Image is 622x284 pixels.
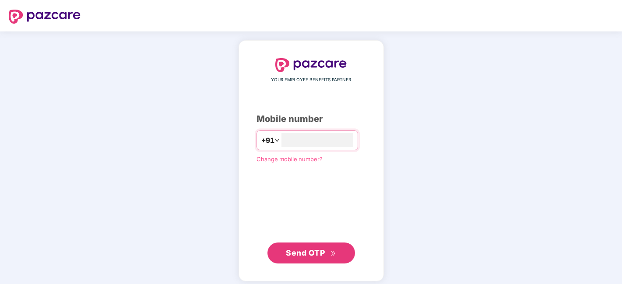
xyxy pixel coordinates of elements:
span: down [274,138,280,143]
span: YOUR EMPLOYEE BENEFITS PARTNER [271,76,351,83]
span: double-right [330,251,336,256]
div: Mobile number [257,112,366,126]
button: Send OTPdouble-right [267,242,355,263]
img: logo [275,58,347,72]
img: logo [9,10,81,24]
span: Send OTP [286,248,325,257]
a: Change mobile number? [257,156,323,163]
span: +91 [261,135,274,146]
